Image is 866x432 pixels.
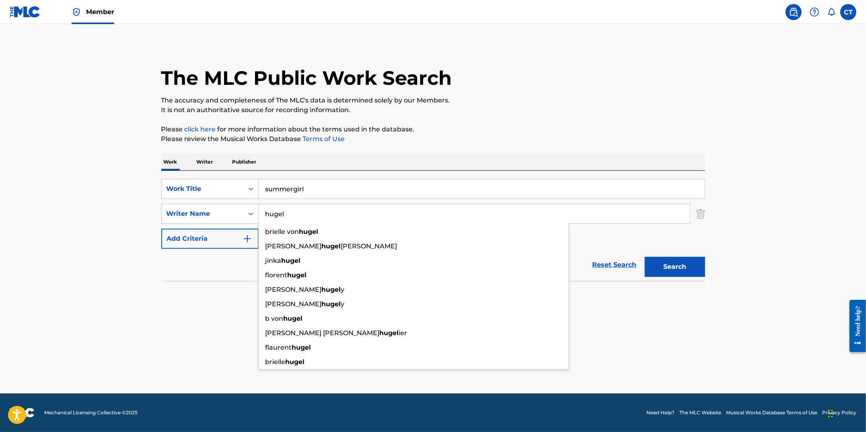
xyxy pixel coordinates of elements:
img: 9d2ae6d4665cec9f34b9.svg [243,234,252,244]
img: Top Rightsholder [72,7,81,17]
p: Please review the Musical Works Database [161,134,705,144]
p: It is not an authoritative source for recording information. [161,105,705,115]
img: search [789,7,798,17]
a: click here [185,125,216,133]
span: y [341,286,345,293]
strong: hugel [284,315,303,322]
strong: hugel [299,228,319,235]
img: help [810,7,819,17]
span: [PERSON_NAME] [265,242,322,250]
span: [PERSON_NAME] [265,286,322,293]
span: Mechanical Licensing Collective © 2025 [44,409,138,416]
strong: hugel [286,358,305,366]
div: Notifications [827,8,835,16]
strong: hugel [322,300,341,308]
a: The MLC Website [679,409,721,416]
div: Help [806,4,823,20]
strong: hugel [282,257,301,264]
p: The accuracy and completeness of The MLC's data is determined solely by our Members. [161,96,705,105]
strong: hugel [322,286,341,293]
button: Add Criteria [161,229,259,249]
span: [PERSON_NAME] [341,242,397,250]
form: Search Form [161,179,705,281]
a: Need Help? [646,409,675,416]
p: Publisher [230,154,259,170]
img: Delete Criterion [696,204,705,224]
a: Reset Search [588,256,641,274]
span: ier [399,329,407,337]
span: [PERSON_NAME] [265,300,322,308]
p: Work [161,154,180,170]
span: flaurent [265,344,292,351]
h1: The MLC Public Work Search [161,66,452,90]
strong: hugel [322,242,341,250]
iframe: Resource Center [843,294,866,358]
span: y [341,300,345,308]
strong: hugel [380,329,399,337]
strong: hugel [292,344,311,351]
img: logo [10,408,35,418]
a: Musical Works Database Terms of Use [726,409,817,416]
a: Public Search [786,4,802,20]
p: Writer [194,154,216,170]
div: Work Title [167,184,239,194]
span: b von [265,315,284,322]
span: brielle [265,358,286,366]
div: User Menu [840,4,856,20]
span: florent [265,271,288,279]
span: [PERSON_NAME] [PERSON_NAME] [265,329,380,337]
a: Privacy Policy [822,409,856,416]
div: Drag [828,401,833,426]
span: brielle von [265,228,299,235]
span: Member [86,7,114,16]
strong: hugel [288,271,307,279]
a: Terms of Use [301,135,345,143]
div: Writer Name [167,209,239,219]
button: Search [645,257,705,277]
p: Please for more information about the terms used in the database. [161,125,705,134]
span: jinka [265,257,282,264]
img: MLC Logo [10,6,41,18]
iframe: Chat Widget [826,393,866,432]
